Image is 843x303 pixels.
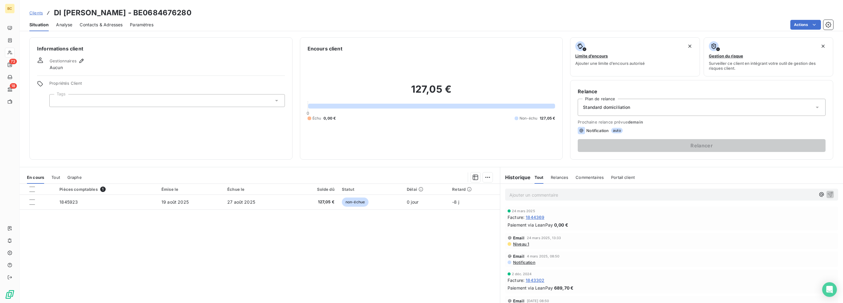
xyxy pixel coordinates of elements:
[59,187,154,192] div: Pièces comptables
[227,187,287,192] div: Échue le
[508,285,553,291] span: Paiement via LeanPay
[508,222,553,228] span: Paiement via LeanPay
[578,120,826,124] span: Prochaine relance prévue
[570,37,700,76] button: Limite d’encoursAjouter une limite d’encours autorisé
[822,282,837,297] div: Open Intercom Messenger
[527,236,561,240] span: 24 mars 2025, 13:33
[790,20,821,30] button: Actions
[526,277,544,283] span: 1843302
[407,199,418,205] span: 0 jour
[527,254,560,258] span: 4 mars 2025, 08:50
[578,88,826,95] h6: Relance
[704,37,833,76] button: Gestion du risqueSurveiller ce client en intégrant votre outil de gestion des risques client.
[452,199,459,205] span: -8 j
[294,199,335,205] span: 127,05 €
[611,175,635,180] span: Portail client
[100,187,106,192] span: 1
[342,187,399,192] div: Statut
[9,59,17,64] span: 73
[709,61,828,71] span: Surveiller ce client en intégrant votre outil de gestion des risques client.
[59,199,78,205] span: 1845923
[578,139,826,152] button: Relancer
[508,277,524,283] span: Facture :
[5,84,14,94] a: 18
[5,290,15,299] img: Logo LeanPay
[54,7,191,18] h3: DI [PERSON_NAME] - BE0684676280
[56,22,72,28] span: Analyse
[575,61,645,66] span: Ajouter une limite d’encours autorisé
[709,54,743,58] span: Gestion du risque
[554,222,568,228] span: 0,00 €
[407,187,445,192] div: Délai
[554,285,573,291] span: 689,70 €
[29,10,43,15] span: Clients
[628,120,643,124] span: demain
[10,83,17,89] span: 18
[307,111,309,116] span: 0
[161,199,189,205] span: 19 août 2025
[540,116,555,121] span: 127,05 €
[27,175,44,180] span: En cours
[51,175,60,180] span: Tout
[512,209,535,213] span: 24 mars 2025
[29,22,49,28] span: Situation
[520,116,537,121] span: Non-échu
[227,199,255,205] span: 27 août 2025
[323,116,336,121] span: 0,00 €
[512,272,532,276] span: 2 déc. 2024
[49,81,285,89] span: Propriétés Client
[500,174,531,181] h6: Historique
[37,45,285,52] h6: Informations client
[526,214,544,220] span: 1844369
[29,10,43,16] a: Clients
[535,175,544,180] span: Tout
[80,22,123,28] span: Contacts & Adresses
[5,60,14,70] a: 73
[512,260,535,265] span: Notification
[308,45,342,52] h6: Encours client
[67,175,82,180] span: Graphe
[5,4,15,13] div: BC
[308,83,555,102] h2: 127,05 €
[294,187,335,192] div: Solde dû
[513,235,524,240] span: Email
[50,65,63,71] span: Aucun
[342,198,369,207] span: non-échue
[130,22,153,28] span: Paramètres
[452,187,496,192] div: Retard
[611,128,623,133] span: auto
[508,214,524,220] span: Facture :
[527,299,549,303] span: [DATE] 08:50
[161,187,220,192] div: Émise le
[575,54,608,58] span: Limite d’encours
[586,128,609,133] span: Notification
[55,98,59,103] input: Ajouter une valeur
[513,254,524,259] span: Email
[512,242,529,246] span: Niveau 1
[312,116,321,121] span: Échu
[583,104,630,110] span: Standard domiciliation
[50,58,77,63] span: Gestionnaires
[576,175,604,180] span: Commentaires
[551,175,568,180] span: Relances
